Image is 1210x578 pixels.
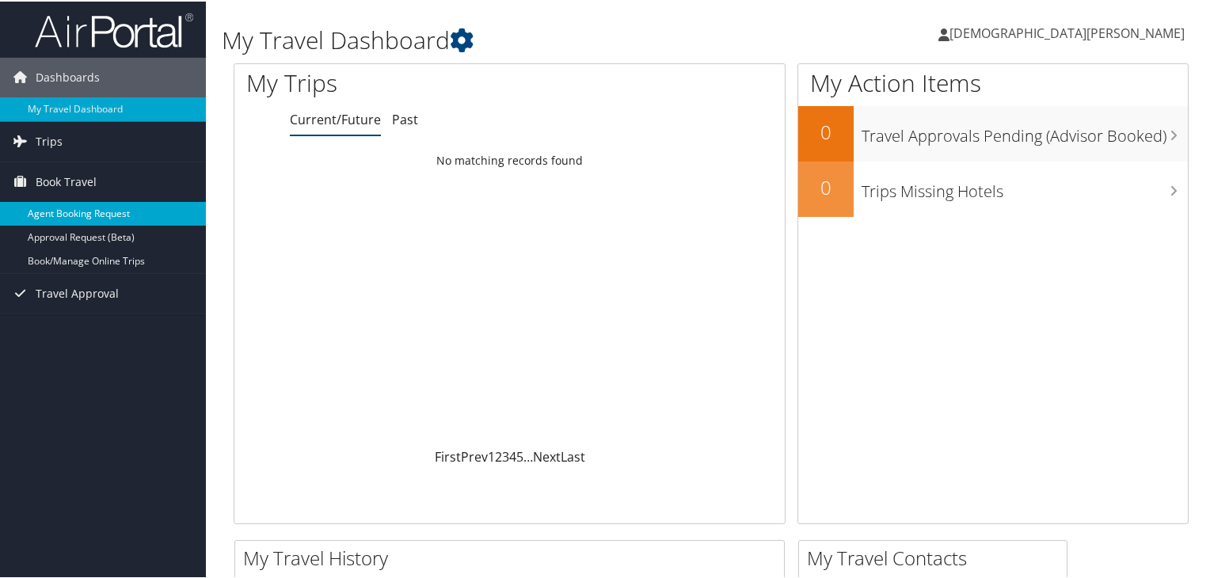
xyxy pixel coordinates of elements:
[798,173,854,200] h2: 0
[798,105,1188,160] a: 0Travel Approvals Pending (Advisor Booked)
[495,447,502,464] a: 2
[36,120,63,160] span: Trips
[392,109,418,127] a: Past
[798,117,854,144] h2: 0
[502,447,509,464] a: 3
[938,8,1200,55] a: [DEMOGRAPHIC_DATA][PERSON_NAME]
[523,447,533,464] span: …
[509,447,516,464] a: 4
[36,161,97,200] span: Book Travel
[290,109,381,127] a: Current/Future
[435,447,461,464] a: First
[461,447,488,464] a: Prev
[533,447,561,464] a: Next
[561,447,585,464] a: Last
[949,23,1185,40] span: [DEMOGRAPHIC_DATA][PERSON_NAME]
[862,116,1188,146] h3: Travel Approvals Pending (Advisor Booked)
[36,56,100,96] span: Dashboards
[862,171,1188,201] h3: Trips Missing Hotels
[243,543,784,570] h2: My Travel History
[798,160,1188,215] a: 0Trips Missing Hotels
[798,65,1188,98] h1: My Action Items
[488,447,495,464] a: 1
[234,145,785,173] td: No matching records found
[35,10,193,48] img: airportal-logo.png
[807,543,1067,570] h2: My Travel Contacts
[516,447,523,464] a: 5
[222,22,874,55] h1: My Travel Dashboard
[246,65,544,98] h1: My Trips
[36,272,119,312] span: Travel Approval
